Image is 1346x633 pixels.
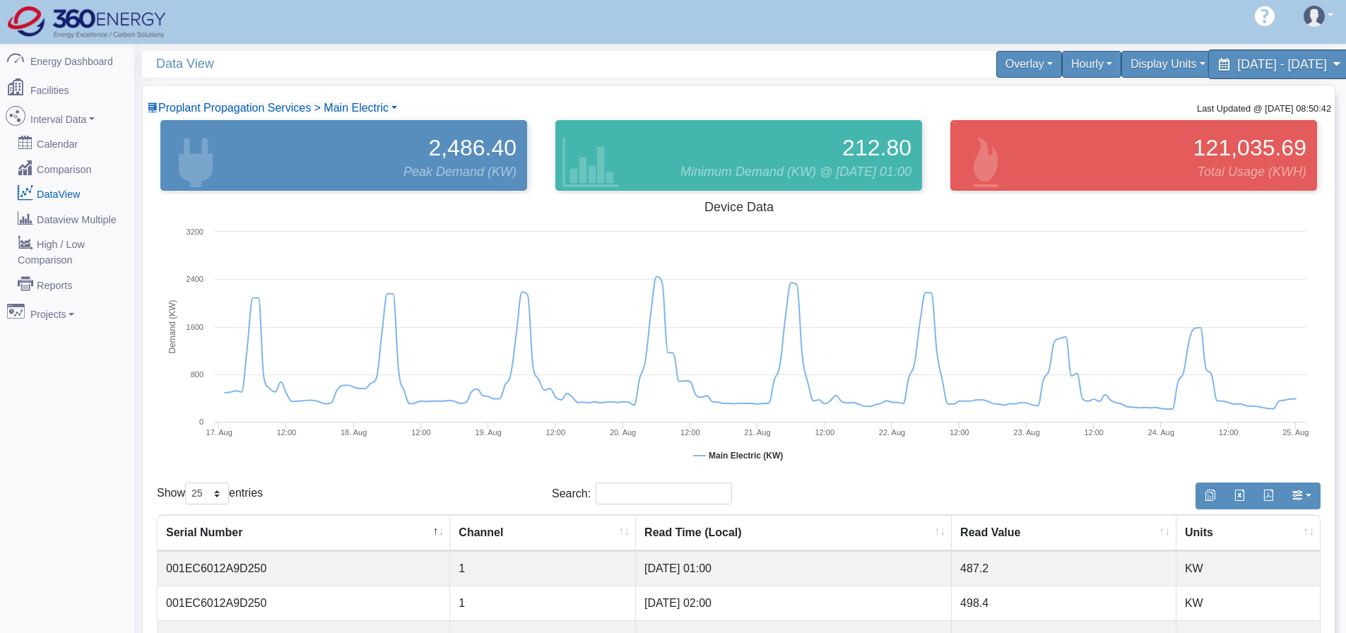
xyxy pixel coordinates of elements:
text: 12:00 [680,428,700,437]
th: Serial Number : activate to sort column descending [158,515,450,551]
button: Copy to clipboard [1196,483,1225,509]
a: Proplant Propagation Services > Main Electric [147,102,397,114]
img: user-3.svg [1304,6,1325,27]
td: 001EC6012A9D250 [158,551,450,586]
th: Read Value : activate to sort column ascending [952,515,1176,551]
text: 800 [191,370,203,379]
tspan: 22. Aug [879,428,905,437]
tspan: 19. Aug [475,428,501,437]
td: KW [1176,586,1320,620]
text: 1600 [187,323,203,331]
tspan: 21. Aug [744,428,770,437]
tspan: 24. Aug [1148,428,1174,437]
span: Data View [156,51,746,77]
span: 212.80 [842,131,911,165]
th: Channel : activate to sort column ascending [450,515,636,551]
div: Hourly [1062,51,1121,78]
text: 12:00 [546,428,566,437]
tspan: 25. Aug [1282,428,1309,437]
th: Units : activate to sort column ascending [1176,515,1320,551]
label: Show entries [157,483,263,504]
tspan: Device Data [704,200,774,214]
td: [DATE] 01:00 [636,551,952,586]
text: 12:00 [277,428,297,437]
button: Export to Excel [1224,483,1254,509]
span: 2,486.40 [428,131,516,165]
tspan: 20. Aug [610,428,636,437]
span: Total Usage (KWH) [1198,162,1306,182]
tspan: 23. Aug [1013,428,1039,437]
td: 498.4 [952,586,1176,620]
text: 12:00 [1219,428,1239,437]
td: KW [1176,551,1320,586]
td: 487.2 [952,551,1176,586]
text: 12:00 [1084,428,1104,437]
button: Generate PDF [1253,483,1283,509]
span: Minimum Demand (KW) @ [DATE] 01:00 [680,162,911,182]
span: [DATE] - [DATE] [1237,57,1326,71]
text: 0 [199,418,203,426]
tspan: Main Electric (KW) [709,451,783,461]
div: Overlay [996,51,1062,78]
select: Showentries [185,483,229,504]
td: 1 [450,551,636,586]
th: Read Time (Local) : activate to sort column ascending [636,515,952,551]
tspan: 17. Aug [206,428,232,437]
text: 2400 [187,275,203,283]
small: Last Updated @ [DATE] 08:50:42 [1197,103,1331,114]
text: 12:00 [950,428,969,437]
input: Search: [596,483,732,504]
label: Search: [552,483,732,504]
span: Device List [158,102,389,114]
div: Display Units [1121,51,1214,78]
text: 12:00 [411,428,431,437]
span: Peak Demand (KW) [403,162,516,182]
button: Show/Hide Columns [1282,483,1321,509]
span: 121,035.69 [1193,131,1306,165]
td: 001EC6012A9D250 [158,586,450,620]
text: 12:00 [815,428,834,437]
td: 1 [450,586,636,620]
tspan: Demand (KW) [167,300,177,353]
text: 3200 [187,227,203,236]
td: [DATE] 02:00 [636,586,952,620]
tspan: 18. Aug [341,428,367,437]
